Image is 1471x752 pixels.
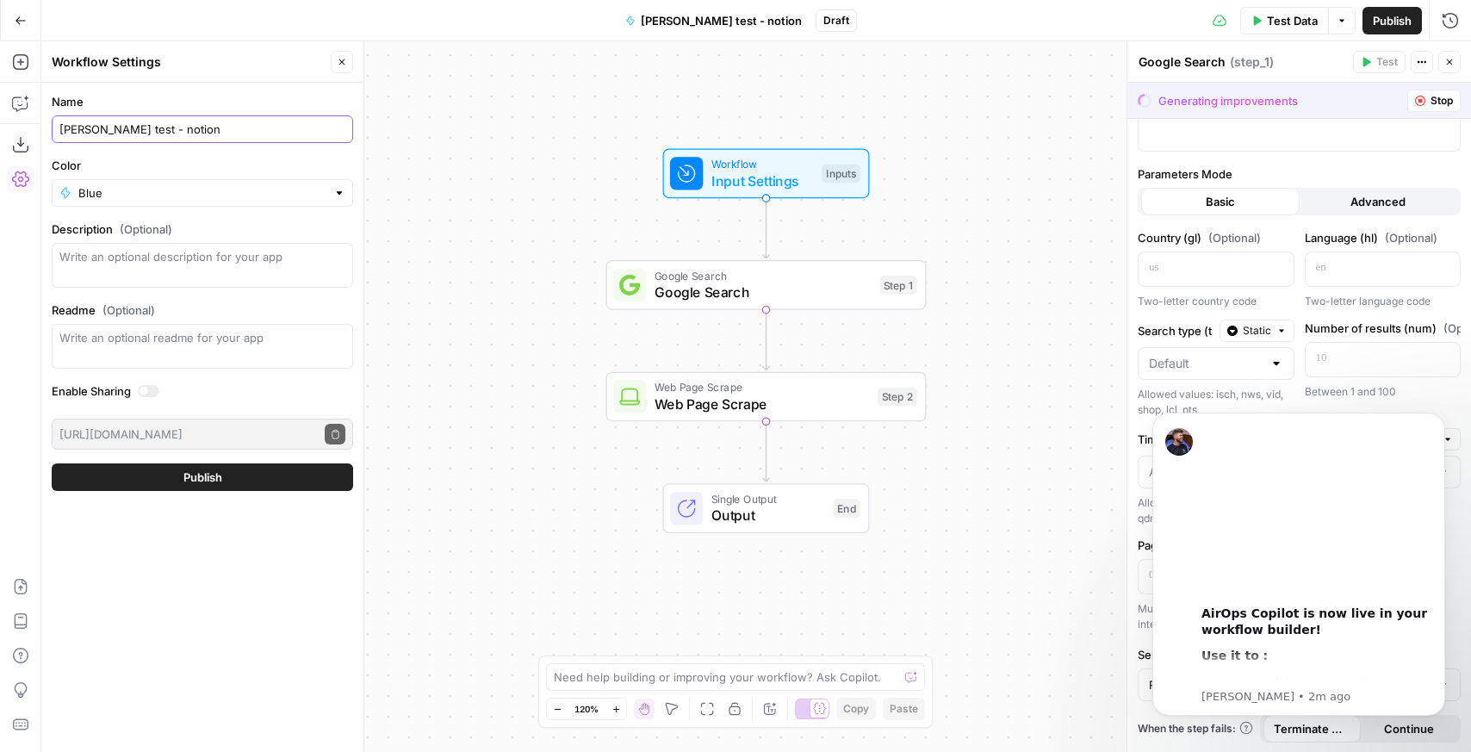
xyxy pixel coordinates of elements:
[52,463,353,491] button: Publish
[822,165,860,183] div: Inputs
[183,469,222,486] span: Publish
[1138,294,1294,309] div: Two-letter country code
[1350,193,1406,210] span: Advanced
[763,310,769,370] g: Edge from step_1 to step_2
[606,483,927,533] div: Single OutputOutputEnd
[120,221,172,238] span: (Optional)
[836,698,876,720] button: Copy
[641,12,802,29] span: [PERSON_NAME] test - notion
[52,382,353,400] label: Enable Sharing
[1362,7,1422,34] button: Publish
[711,156,814,172] span: Workflow
[1139,53,1226,71] textarea: Google Search
[574,702,599,716] span: 120%
[1305,229,1462,246] label: Language (hl)
[763,421,769,482] g: Edge from step_2 to end
[1385,229,1437,246] span: (Optional)
[655,379,870,395] span: Web Page Scrape
[890,701,918,717] span: Paste
[1149,355,1263,372] input: Default
[655,394,870,414] span: Web Page Scrape
[615,7,812,34] button: [PERSON_NAME] test - notion
[655,268,872,284] span: Google Search
[52,221,353,238] label: Description
[1220,320,1294,342] button: Static
[1230,53,1274,71] span: ( step_1 )
[52,53,326,71] div: Workflow Settings
[606,260,927,310] div: Google SearchGoogle SearchStep 1
[1138,165,1461,183] label: Parameters Mode
[1240,7,1328,34] button: Test Data
[1305,320,1462,337] label: Number of results (num)
[1138,387,1294,418] div: Allowed values: isch, nws, vid, shop, lcl, pts
[711,491,825,507] span: Single Output
[823,13,849,28] span: Draft
[1138,322,1213,339] label: Search type (tbm)
[606,372,927,422] div: Web Page ScrapeWeb Page ScrapeStep 2
[1431,93,1453,109] span: Stop
[1300,188,1458,215] button: Advanced
[711,505,825,525] span: Output
[879,276,916,295] div: Step 1
[763,198,769,258] g: Edge from start to step_1
[1407,90,1461,112] button: Stop
[1373,12,1412,29] span: Publish
[52,301,353,319] label: Readme
[843,701,869,717] span: Copy
[1376,54,1398,70] span: Test
[1305,294,1462,309] div: Two-letter language code
[655,282,872,302] span: Google Search
[1138,229,1294,246] label: Country (gl)
[1206,193,1235,210] span: Basic
[52,157,353,174] label: Color
[878,388,917,407] div: Step 2
[833,499,860,518] div: End
[1208,229,1261,246] span: (Optional)
[59,121,345,138] input: Untitled
[1353,51,1406,73] button: Test
[1305,384,1462,400] div: Between 1 and 100
[1267,12,1318,29] span: Test Data
[78,184,326,202] input: Blue
[52,93,353,110] label: Name
[1243,323,1271,339] span: Static
[883,698,925,720] button: Paste
[711,171,814,191] span: Input Settings
[606,149,927,199] div: WorkflowInput SettingsInputs
[102,301,155,319] span: (Optional)
[1158,92,1298,109] div: Generating improvements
